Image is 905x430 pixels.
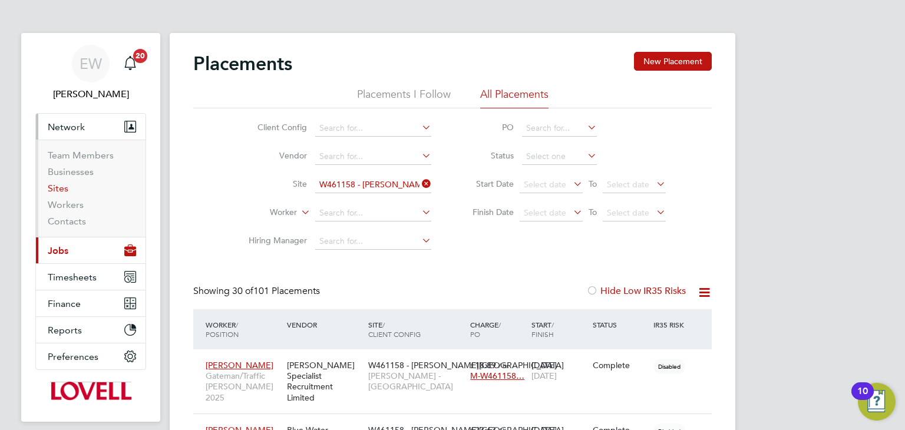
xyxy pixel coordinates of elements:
[593,360,648,371] div: Complete
[585,204,600,220] span: To
[607,207,649,218] span: Select date
[239,178,307,189] label: Site
[35,87,146,101] span: Emma Wells
[36,343,146,369] button: Preferences
[206,371,281,403] span: Gateman/Traffic [PERSON_NAME] 2025
[80,56,102,71] span: EW
[203,418,712,428] a: [PERSON_NAME]CPCS Forklift 2025Blue Water Recruitment LimitedW461158 - [PERSON_NAME][GEOGRAPHIC_D...
[203,314,284,345] div: Worker
[21,33,160,422] nav: Main navigation
[48,298,81,309] span: Finance
[239,235,307,246] label: Hiring Manager
[48,150,114,161] a: Team Members
[315,205,431,221] input: Search for...
[315,148,431,165] input: Search for...
[470,371,524,381] span: M-W461158…
[586,285,686,297] label: Hide Low IR35 Risks
[232,285,320,297] span: 101 Placements
[365,314,467,345] div: Site
[48,272,97,283] span: Timesheets
[36,114,146,140] button: Network
[193,52,292,75] h2: Placements
[284,314,365,335] div: Vendor
[590,314,651,335] div: Status
[36,290,146,316] button: Finance
[232,285,253,297] span: 30 of
[531,371,557,381] span: [DATE]
[48,199,84,210] a: Workers
[35,382,146,401] a: Go to home page
[480,87,549,108] li: All Placements
[315,120,431,137] input: Search for...
[193,285,322,297] div: Showing
[529,354,590,387] div: [DATE]
[36,264,146,290] button: Timesheets
[461,122,514,133] label: PO
[48,245,68,256] span: Jobs
[498,361,508,370] span: / hr
[48,183,68,194] a: Sites
[585,176,600,191] span: To
[467,314,529,345] div: Charge
[133,49,147,63] span: 20
[36,317,146,343] button: Reports
[48,121,85,133] span: Network
[650,314,691,335] div: IR35 Risk
[461,178,514,189] label: Start Date
[203,353,712,363] a: [PERSON_NAME]Gateman/Traffic [PERSON_NAME] 2025[PERSON_NAME] Specialist Recruitment LimitedW46115...
[315,233,431,250] input: Search for...
[48,351,98,362] span: Preferences
[858,383,896,421] button: Open Resource Center, 10 new notifications
[368,371,464,392] span: [PERSON_NAME] - [GEOGRAPHIC_DATA]
[524,207,566,218] span: Select date
[229,207,297,219] label: Worker
[357,87,451,108] li: Placements I Follow
[239,150,307,161] label: Vendor
[522,148,597,165] input: Select one
[48,216,86,227] a: Contacts
[36,140,146,237] div: Network
[461,150,514,161] label: Status
[524,179,566,190] span: Select date
[36,237,146,263] button: Jobs
[118,45,142,82] a: 20
[522,120,597,137] input: Search for...
[368,360,564,371] span: W461158 - [PERSON_NAME][GEOGRAPHIC_DATA]
[239,122,307,133] label: Client Config
[48,166,94,177] a: Businesses
[50,382,131,401] img: lovell-logo-retina.png
[857,391,868,406] div: 10
[284,354,365,409] div: [PERSON_NAME] Specialist Recruitment Limited
[206,360,273,371] span: [PERSON_NAME]
[48,325,82,336] span: Reports
[653,359,685,374] span: Disabled
[461,207,514,217] label: Finish Date
[470,320,501,339] span: / PO
[368,320,421,339] span: / Client Config
[470,360,496,371] span: £18.89
[315,177,431,193] input: Search for...
[35,45,146,101] a: EW[PERSON_NAME]
[529,314,590,345] div: Start
[634,52,712,71] button: New Placement
[531,320,554,339] span: / Finish
[206,320,239,339] span: / Position
[607,179,649,190] span: Select date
